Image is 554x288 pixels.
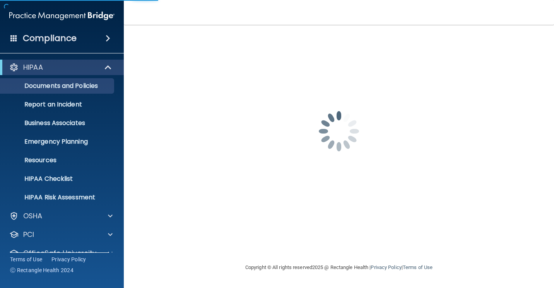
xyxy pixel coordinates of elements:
span: Ⓒ Rectangle Health 2024 [10,266,74,274]
p: Emergency Planning [5,138,111,146]
img: spinner.e123f6fc.gif [300,93,378,170]
a: Privacy Policy [51,255,86,263]
p: Documents and Policies [5,82,111,90]
h4: Compliance [23,33,77,44]
a: OfficeSafe University [9,249,113,258]
div: Copyright © All rights reserved 2025 @ Rectangle Health | | [198,255,480,280]
a: PCI [9,230,113,239]
p: HIPAA Checklist [5,175,111,183]
p: OSHA [23,211,43,221]
a: Terms of Use [10,255,42,263]
a: Terms of Use [403,264,433,270]
p: Report an Incident [5,101,111,108]
p: Business Associates [5,119,111,127]
p: Resources [5,156,111,164]
a: Privacy Policy [371,264,401,270]
a: HIPAA [9,63,112,72]
p: HIPAA [23,63,43,72]
p: PCI [23,230,34,239]
p: HIPAA Risk Assessment [5,194,111,201]
img: PMB logo [9,8,115,24]
a: OSHA [9,211,113,221]
p: OfficeSafe University [23,249,96,258]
